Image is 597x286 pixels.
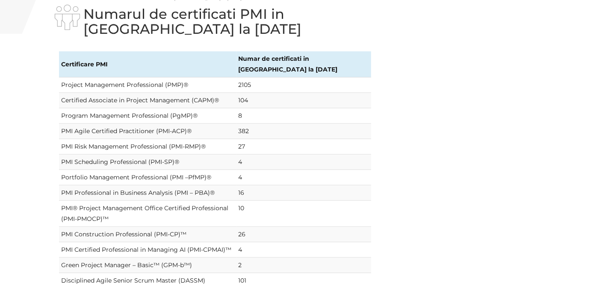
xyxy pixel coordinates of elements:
td: 8 [236,108,371,124]
td: 26 [236,227,371,242]
td: 2105 [236,77,371,93]
td: Green Project Manager – Basic™ (GPM-b™) [59,258,236,273]
td: PMI Risk Management Professional (PMI-RMP)® [59,139,236,155]
td: PMI Scheduling Professional (PMI-SP)® [59,155,236,170]
h1: Numarul de certificati PMI in [GEOGRAPHIC_DATA] la [DATE] [55,6,375,36]
td: 10 [236,201,371,227]
td: 382 [236,124,371,139]
td: PMI Agile Certified Practitioner (PMI-ACP)® [59,124,236,139]
td: 4 [236,242,371,258]
td: 4 [236,170,371,185]
td: 104 [236,93,371,108]
span: Certificare PMI [61,60,108,68]
td: PMI Construction Professional (PMI-CP)™ [59,227,236,242]
td: PMI Certified Professional in Managing AI (PMI-CPMAI)™ [59,242,236,258]
td: Certified Associate in Project Management (CAPM)® [59,93,236,108]
span: Numar de certificati in [GEOGRAPHIC_DATA] la [DATE] [239,55,338,73]
td: Program Management Professional (PgMP)® [59,108,236,124]
td: 27 [236,139,371,155]
td: PMI® Project Management Office Certified Professional (PMI-PMOCP)™ [59,201,236,227]
td: 2 [236,258,371,273]
td: Portfolio Management Professional (PMI –PfMP)® [59,170,236,185]
td: Project Management Professional (PMP)® [59,77,236,93]
td: PMI Professional in Business Analysis (PMI – PBA)® [59,185,236,201]
td: 4 [236,155,371,170]
td: 16 [236,185,371,201]
img: i-02.png [55,5,80,30]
